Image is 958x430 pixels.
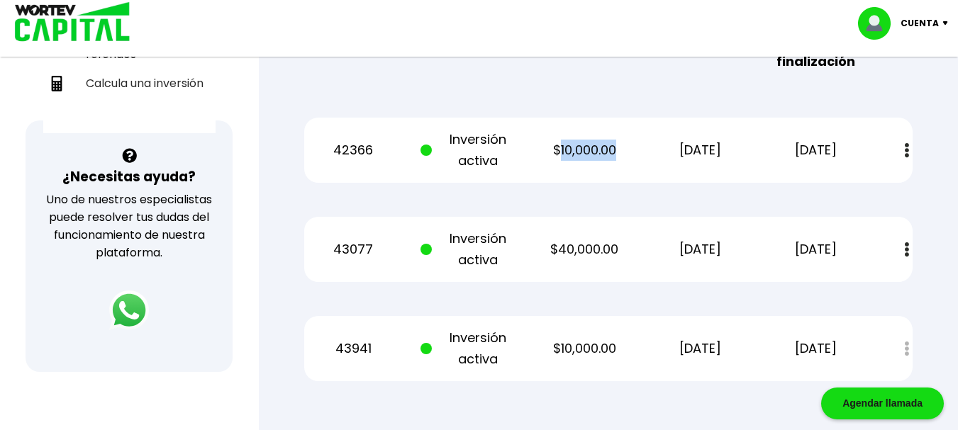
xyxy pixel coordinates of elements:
[536,338,633,359] p: $10,000.00
[536,239,633,260] p: $40,000.00
[305,239,402,260] p: 43077
[939,21,958,26] img: icon-down
[49,76,65,91] img: calculadora-icon.17d418c4.svg
[652,239,749,260] p: [DATE]
[767,140,864,161] p: [DATE]
[858,7,901,40] img: profile-image
[420,129,518,171] p: Inversión activa
[62,166,196,187] h3: ¿Necesitas ayuda?
[43,69,216,98] a: Calcula una inversión
[420,327,518,370] p: Inversión activa
[420,228,518,271] p: Inversión activa
[536,140,633,161] p: $10,000.00
[652,338,749,359] p: [DATE]
[109,290,149,330] img: logos_whatsapp-icon.242b2217.svg
[821,387,944,419] div: Agendar llamada
[44,191,214,261] p: Uno de nuestros especialistas puede resolver tus dudas del funcionamiento de nuestra plataforma.
[901,13,939,34] p: Cuenta
[305,338,402,359] p: 43941
[767,239,864,260] p: [DATE]
[305,140,402,161] p: 42366
[652,140,749,161] p: [DATE]
[767,338,864,359] p: [DATE]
